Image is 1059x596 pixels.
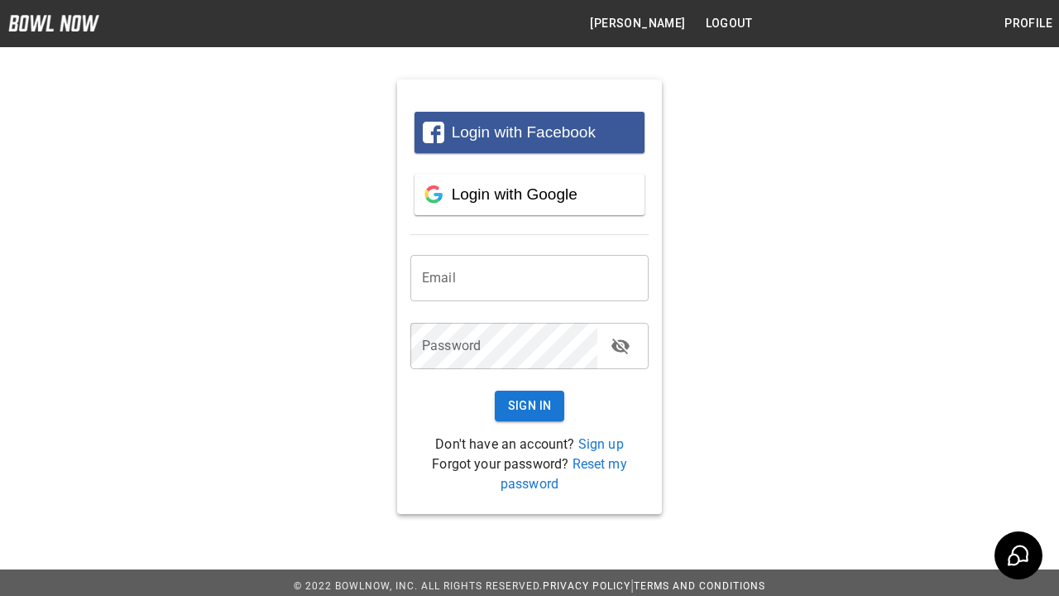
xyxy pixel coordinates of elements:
[543,580,630,592] a: Privacy Policy
[414,174,645,215] button: Login with Google
[410,435,649,454] p: Don't have an account?
[578,436,624,452] a: Sign up
[501,456,627,492] a: Reset my password
[294,580,543,592] span: © 2022 BowlNow, Inc. All Rights Reserved.
[452,185,577,203] span: Login with Google
[604,329,637,363] button: toggle password visibility
[495,391,565,421] button: Sign In
[452,123,596,141] span: Login with Facebook
[699,8,759,39] button: Logout
[634,580,765,592] a: Terms and Conditions
[410,454,649,494] p: Forgot your password?
[583,8,692,39] button: [PERSON_NAME]
[8,15,99,31] img: logo
[998,8,1059,39] button: Profile
[414,112,645,153] button: Login with Facebook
